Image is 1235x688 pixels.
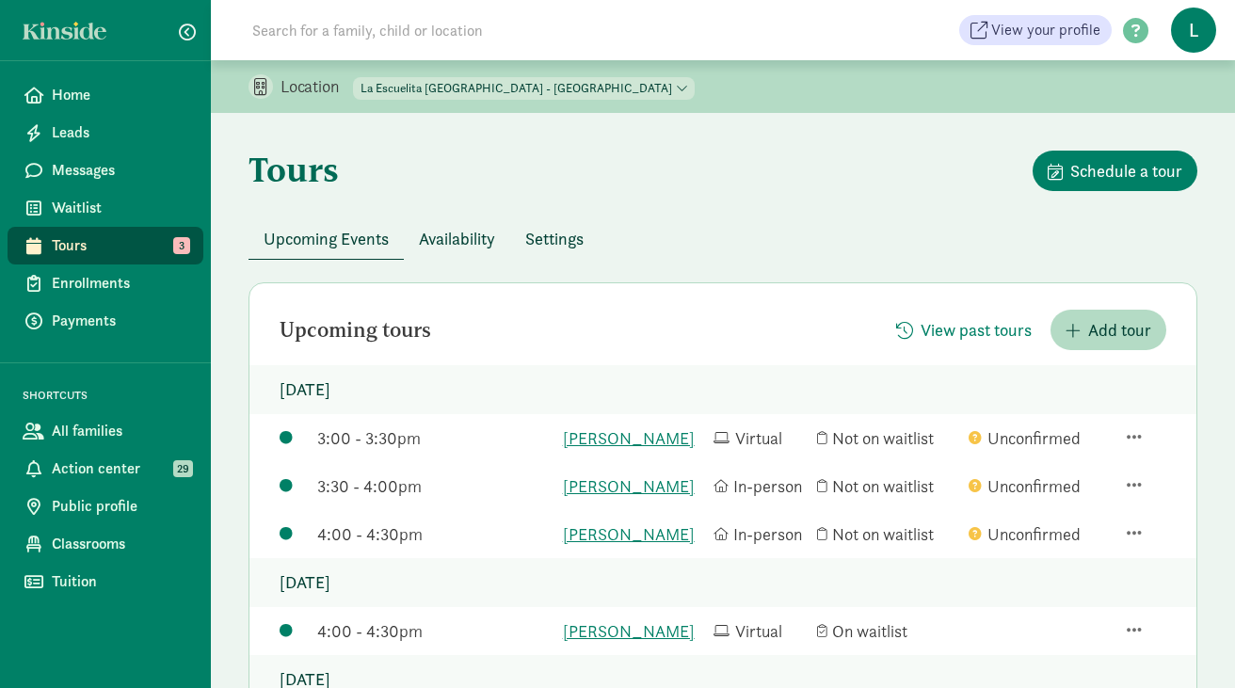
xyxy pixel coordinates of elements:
div: Unconfirmed [969,473,1110,499]
div: In-person [714,521,808,547]
div: On waitlist [817,618,958,644]
iframe: Chat Widget [1141,598,1235,688]
a: Tuition [8,563,203,600]
a: Tours 3 [8,227,203,264]
a: [PERSON_NAME] [563,521,704,547]
span: Settings [525,226,584,251]
div: 4:00 - 4:30pm [317,618,553,644]
a: Waitlist [8,189,203,227]
input: Search for a family, child or location [241,11,769,49]
button: View past tours [881,310,1047,350]
a: Enrollments [8,264,203,302]
a: [PERSON_NAME] [563,425,704,451]
span: 3 [173,237,190,254]
a: [PERSON_NAME] [563,473,704,499]
div: Unconfirmed [969,521,1110,547]
div: Virtual [714,618,808,644]
span: Messages [52,159,188,182]
span: Enrollments [52,272,188,295]
p: [DATE] [249,558,1196,607]
div: Virtual [714,425,808,451]
a: Messages [8,152,203,189]
div: In-person [714,473,808,499]
button: Schedule a tour [1033,151,1197,191]
a: Action center 29 [8,450,203,488]
span: View past tours [921,317,1032,343]
div: 4:00 - 4:30pm [317,521,553,547]
a: View past tours [881,320,1047,342]
div: 3:00 - 3:30pm [317,425,553,451]
a: Home [8,76,203,114]
a: [PERSON_NAME] [563,618,704,644]
div: 3:30 - 4:00pm [317,473,553,499]
div: Unconfirmed [969,425,1110,451]
span: Add tour [1088,317,1151,343]
span: Schedule a tour [1070,158,1182,184]
span: Availability [419,226,495,251]
span: Waitlist [52,197,188,219]
span: 29 [173,460,193,477]
span: Tuition [52,570,188,593]
a: Public profile [8,488,203,525]
a: View your profile [959,15,1112,45]
span: L [1171,8,1216,53]
p: Location [281,75,353,98]
button: Settings [510,218,599,259]
span: Upcoming Events [264,226,389,251]
p: [DATE] [249,365,1196,414]
span: Classrooms [52,533,188,555]
span: Home [52,84,188,106]
a: Leads [8,114,203,152]
span: Public profile [52,495,188,518]
span: Payments [52,310,188,332]
div: Not on waitlist [817,425,958,451]
div: Not on waitlist [817,521,958,547]
span: Leads [52,121,188,144]
h2: Upcoming tours [280,319,431,342]
span: View your profile [991,19,1100,41]
button: Add tour [1051,310,1166,350]
button: Upcoming Events [249,218,404,259]
a: Classrooms [8,525,203,563]
span: Tours [52,234,188,257]
span: Action center [52,457,188,480]
button: Availability [404,218,510,259]
span: All families [52,420,188,442]
a: Payments [8,302,203,340]
h1: Tours [249,151,339,188]
div: Not on waitlist [817,473,958,499]
a: All families [8,412,203,450]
